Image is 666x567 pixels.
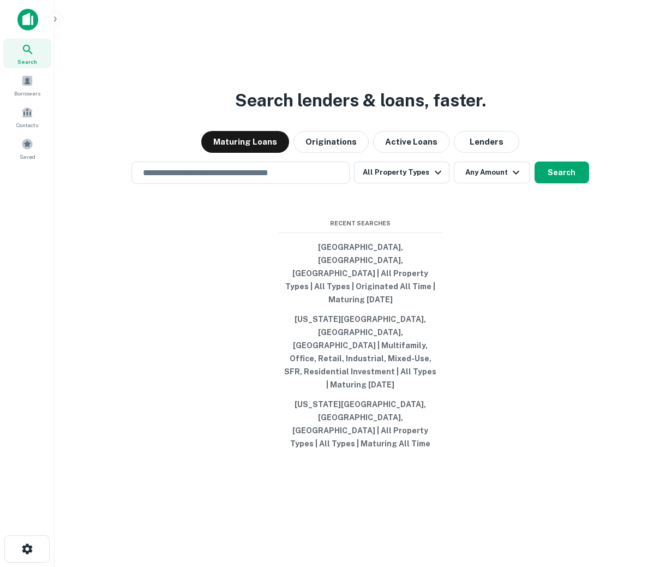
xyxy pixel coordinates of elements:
[354,162,449,183] button: All Property Types
[3,134,51,163] a: Saved
[17,9,38,31] img: capitalize-icon.png
[16,121,38,129] span: Contacts
[20,152,35,161] span: Saved
[535,162,589,183] button: Search
[279,309,442,395] button: [US_STATE][GEOGRAPHIC_DATA], [GEOGRAPHIC_DATA], [GEOGRAPHIC_DATA] | Multifamily, Office, Retail, ...
[611,480,666,532] iframe: Chat Widget
[454,162,530,183] button: Any Amount
[3,70,51,100] a: Borrowers
[235,87,486,114] h3: Search lenders & loans, faster.
[14,89,40,98] span: Borrowers
[279,395,442,453] button: [US_STATE][GEOGRAPHIC_DATA], [GEOGRAPHIC_DATA], [GEOGRAPHIC_DATA] | All Property Types | All Type...
[279,237,442,309] button: [GEOGRAPHIC_DATA], [GEOGRAPHIC_DATA], [GEOGRAPHIC_DATA] | All Property Types | All Types | Origin...
[373,131,449,153] button: Active Loans
[17,57,37,66] span: Search
[293,131,369,153] button: Originations
[3,39,51,68] a: Search
[3,102,51,132] a: Contacts
[454,131,519,153] button: Lenders
[201,131,289,153] button: Maturing Loans
[279,219,442,228] span: Recent Searches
